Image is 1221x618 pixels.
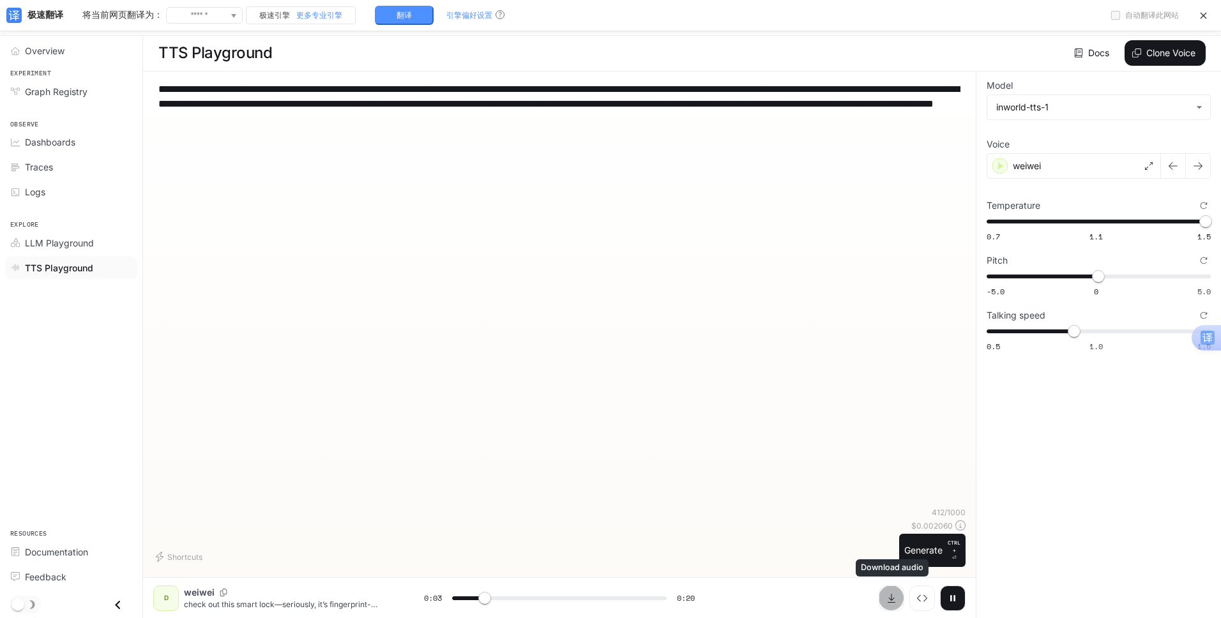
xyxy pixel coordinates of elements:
[5,541,137,563] a: Documentation
[987,256,1008,265] p: Pitch
[5,131,137,153] a: Dashboards
[5,156,137,178] a: Traces
[25,160,53,174] span: Traces
[1197,286,1211,297] span: 5.0
[424,592,442,605] span: 0:03
[987,201,1040,210] p: Temperature
[948,539,960,562] p: ⏎
[1089,341,1103,352] span: 1.0
[5,181,137,203] a: Logs
[987,341,1000,352] span: 0.5
[879,585,904,611] button: Download audio
[987,311,1045,320] p: Talking speed
[911,520,953,531] p: $ 0.002060
[677,592,695,605] span: 0:20
[1094,286,1098,297] span: 0
[987,81,1013,90] p: Model
[987,286,1005,297] span: -5.0
[1197,199,1211,213] button: Reset to default
[1125,40,1206,66] button: Clone Voice
[987,95,1210,119] div: inworld-tts-1
[25,135,75,149] span: Dashboards
[5,257,137,279] a: TTS Playground
[25,545,88,559] span: Documentation
[25,236,94,250] span: LLM Playground
[158,40,272,66] h1: TTS Playground
[5,80,137,103] a: Graph Registry
[25,570,66,584] span: Feedback
[996,101,1190,114] div: inworld-tts-1
[25,185,45,199] span: Logs
[103,592,132,618] button: Close drawer
[987,231,1000,242] span: 0.7
[1072,40,1114,66] a: Docs
[5,40,137,62] a: Overview
[184,599,393,610] p: check out this smart lock—seriously, it’s fingerprint-powered! No keys needed at all, guys: just ...
[1197,253,1211,268] button: Reset to default
[932,507,966,518] p: 412 / 1000
[156,588,176,608] div: D
[987,140,1010,149] p: Voice
[184,586,215,599] p: weiwei
[1089,231,1103,242] span: 1.1
[1197,231,1211,242] span: 1.5
[856,559,929,577] div: Download audio
[948,539,960,554] p: CTRL +
[5,232,137,254] a: LLM Playground
[153,546,208,567] button: Shortcuts
[1197,308,1211,322] button: Reset to default
[215,589,232,596] button: Copy Voice ID
[1013,160,1041,172] p: weiwei
[25,261,93,275] span: TTS Playground
[11,597,24,611] span: Dark mode toggle
[25,44,64,57] span: Overview
[909,585,935,611] button: Inspect
[5,566,137,588] a: Feedback
[899,534,966,567] button: GenerateCTRL +⏎
[25,85,87,98] span: Graph Registry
